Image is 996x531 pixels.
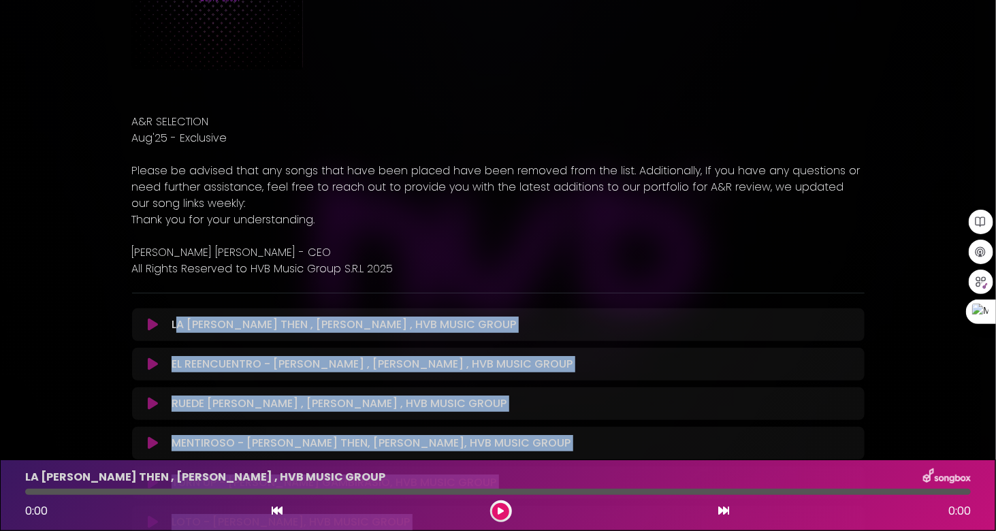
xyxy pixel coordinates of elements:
span: 0:00 [948,503,971,519]
span: 0:00 [25,503,48,519]
p: [PERSON_NAME] [PERSON_NAME] - CEO [132,244,865,261]
p: EL REENCUENTRO - [PERSON_NAME] , [PERSON_NAME] , HVB MUSIC GROUP [172,356,573,372]
p: A&R SELECTION [132,114,865,130]
img: songbox-logo-white.png [923,468,971,486]
p: RUEDE [PERSON_NAME] , [PERSON_NAME] , HVB MUSIC GROUP [172,396,507,412]
p: Please be advised that any songs that have been placed have been removed from the list. Additiona... [132,163,865,212]
p: LA [PERSON_NAME] THEN , [PERSON_NAME] , HVB MUSIC GROUP [172,317,516,333]
p: MENTIROSO - [PERSON_NAME] THEN, [PERSON_NAME], HVB MUSIC GROUP [172,435,571,451]
p: All Rights Reserved to HVB Music Group S.R.L 2025 [132,261,865,277]
p: LA [PERSON_NAME] THEN , [PERSON_NAME] , HVB MUSIC GROUP [25,469,385,485]
p: Thank you for your understanding. [132,212,865,228]
p: Aug'25 - Exclusive [132,130,865,146]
